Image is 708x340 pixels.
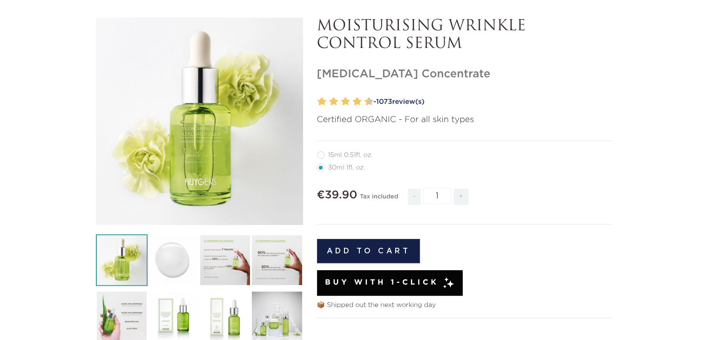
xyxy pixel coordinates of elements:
label: 10 [366,95,373,109]
label: 9 [363,95,366,109]
span: €39.90 [317,190,357,201]
label: 8 [355,95,362,109]
h1: [MEDICAL_DATA] Concentrate [317,68,613,81]
label: 1 [316,95,319,109]
label: 4 [331,95,338,109]
span: + [454,189,469,205]
button: Add to cart [317,239,420,263]
p: Certified ORGANIC - For all skin types [317,114,613,126]
label: 15ml 0.51fl. oz. [317,151,384,159]
span: 1073 [376,98,392,105]
a: -1073review(s) [371,95,613,109]
label: 2 [319,95,326,109]
label: 30ml 1fl. oz. [317,164,377,171]
label: 7 [351,95,354,109]
span: - [408,189,421,205]
p: MOISTURISING WRINKLE CONTROL SERUM [317,18,613,54]
div: Tax included [360,187,398,212]
label: 5 [339,95,342,109]
input: Quantity [423,188,451,204]
label: 3 [327,95,330,109]
p: 📦 Shipped out the next working day [317,300,613,310]
label: 6 [343,95,350,109]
